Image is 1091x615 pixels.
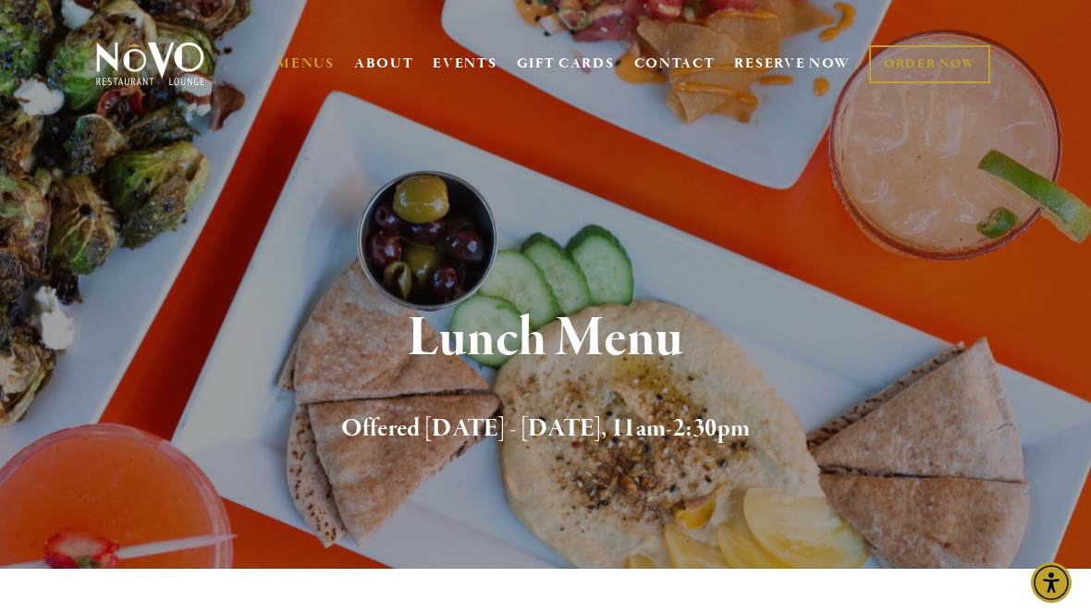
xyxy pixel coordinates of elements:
[92,41,208,87] img: Novo Restaurant &amp; Lounge
[120,410,972,449] h2: Offered [DATE] - [DATE], 11am-2:30pm
[634,46,716,81] a: CONTACT
[734,46,851,81] a: RESERVE NOW
[120,309,972,369] h1: Lunch Menu
[433,55,496,73] a: EVENTS
[276,55,335,73] a: MENUS
[869,45,990,83] a: ORDER NOW
[517,46,615,81] a: GIFT CARDS
[1031,562,1072,603] div: Accessibility Menu
[354,55,414,73] a: ABOUT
